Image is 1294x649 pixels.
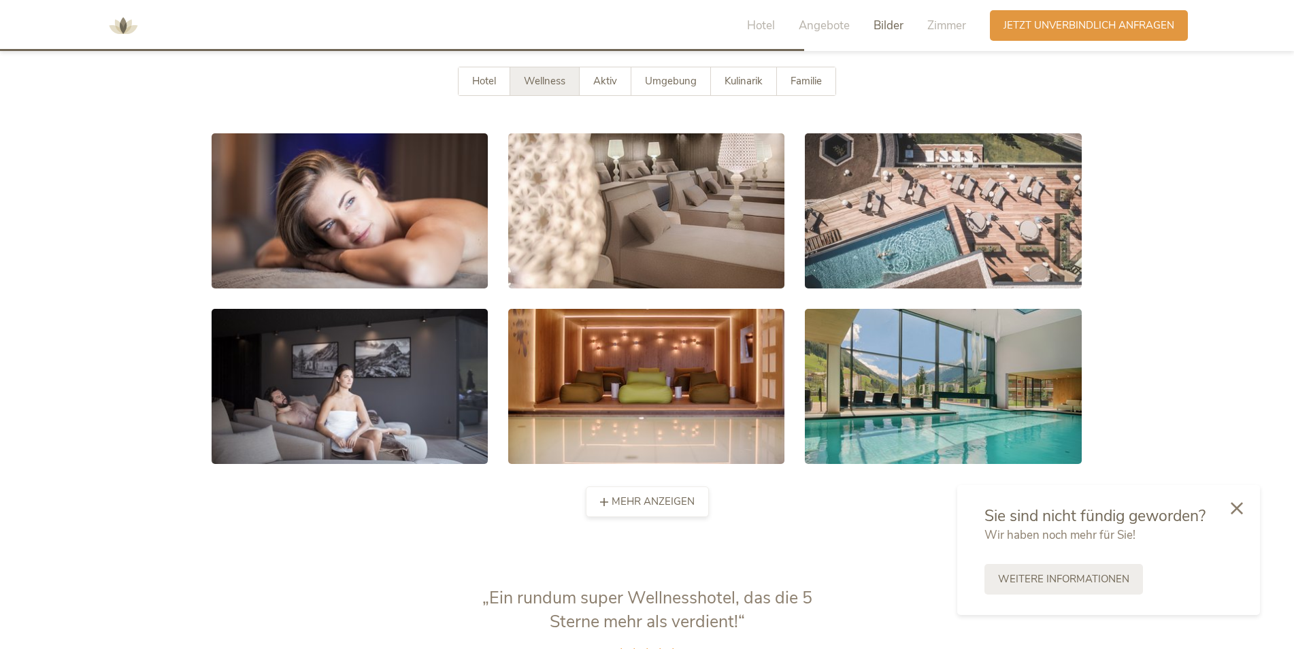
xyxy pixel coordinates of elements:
span: mehr anzeigen [612,495,695,509]
span: Hotel [472,74,496,88]
span: Zimmer [927,18,966,33]
span: Wir haben noch mehr für Sie! [984,527,1135,543]
span: Wellness [524,74,565,88]
span: Sie sind nicht fündig geworden? [984,505,1206,527]
span: Kulinarik [725,74,763,88]
span: Hotel [747,18,775,33]
span: Familie [791,74,822,88]
span: Jetzt unverbindlich anfragen [1003,18,1174,33]
span: „Ein rundum super Wellnesshotel, das die 5 Sterne mehr als verdient!“ [482,586,812,633]
span: Weitere Informationen [998,572,1129,586]
img: AMONTI & LUNARIS Wellnessresort [103,5,144,46]
span: Aktiv [593,74,617,88]
a: Weitere Informationen [984,564,1143,595]
a: AMONTI & LUNARIS Wellnessresort [103,20,144,30]
span: Umgebung [645,74,697,88]
span: Angebote [799,18,850,33]
span: Bilder [874,18,903,33]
